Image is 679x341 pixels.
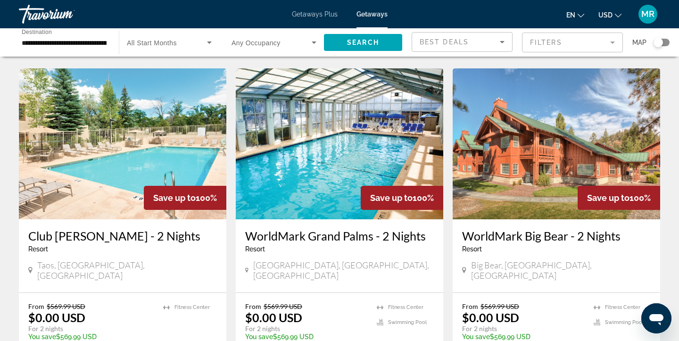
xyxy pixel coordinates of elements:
[566,11,575,19] span: en
[605,304,640,310] span: Fitness Center
[462,229,651,243] a: WorldMark Big Bear - 2 Nights
[47,302,85,310] span: $569.99 USD
[236,68,443,219] img: DK63O01X.jpg
[578,186,660,210] div: 100%
[347,39,379,46] span: Search
[462,302,478,310] span: From
[641,9,654,19] span: MR
[292,10,338,18] a: Getaways Plus
[144,186,226,210] div: 100%
[28,302,44,310] span: From
[598,8,621,22] button: Change currency
[245,245,265,253] span: Resort
[28,333,154,341] p: $569.99 USD
[245,333,273,341] span: You save
[174,304,210,310] span: Fitness Center
[28,333,56,341] span: You save
[324,34,402,51] button: Search
[127,39,177,47] span: All Start Months
[232,39,281,47] span: Any Occupancy
[28,229,217,243] a: Club [PERSON_NAME] - 2 Nights
[641,303,671,333] iframe: Button to launch messaging window
[245,302,261,310] span: From
[453,68,660,219] img: 4205E01X.jpg
[420,36,505,48] mat-select: Sort by
[636,4,660,24] button: User Menu
[462,333,490,341] span: You save
[388,319,427,325] span: Swimming Pool
[522,32,623,53] button: Filter
[264,302,302,310] span: $569.99 USD
[462,324,584,333] p: For 2 nights
[462,245,482,253] span: Resort
[632,36,646,49] span: Map
[361,186,443,210] div: 100%
[605,319,644,325] span: Swimming Pool
[153,193,196,203] span: Save up to
[28,310,85,324] p: $0.00 USD
[587,193,629,203] span: Save up to
[245,310,302,324] p: $0.00 USD
[28,245,48,253] span: Resort
[253,260,434,281] span: [GEOGRAPHIC_DATA], [GEOGRAPHIC_DATA], [GEOGRAPHIC_DATA]
[22,29,52,35] span: Destination
[245,229,434,243] a: WorldMark Grand Palms - 2 Nights
[462,333,584,341] p: $569.99 USD
[370,193,413,203] span: Save up to
[245,324,367,333] p: For 2 nights
[19,68,226,219] img: A412O01X.jpg
[19,2,113,26] a: Travorium
[598,11,613,19] span: USD
[37,260,217,281] span: Taos, [GEOGRAPHIC_DATA], [GEOGRAPHIC_DATA]
[388,304,423,310] span: Fitness Center
[566,8,584,22] button: Change language
[28,324,154,333] p: For 2 nights
[462,310,519,324] p: $0.00 USD
[480,302,519,310] span: $569.99 USD
[356,10,388,18] a: Getaways
[420,38,469,46] span: Best Deals
[471,260,651,281] span: Big Bear, [GEOGRAPHIC_DATA], [GEOGRAPHIC_DATA]
[245,333,367,341] p: $569.99 USD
